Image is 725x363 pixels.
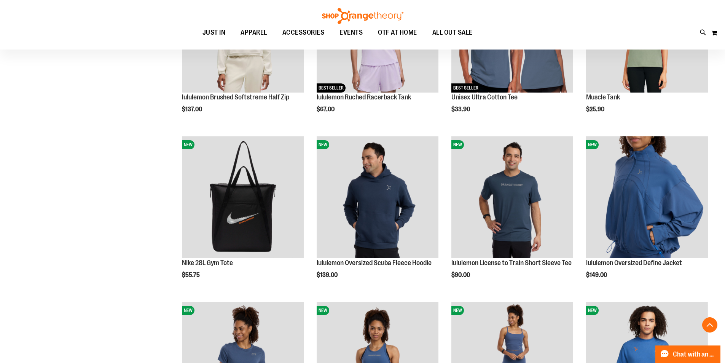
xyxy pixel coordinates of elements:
span: ALL OUT SALE [432,24,473,41]
span: NEW [182,306,194,315]
a: Muscle Tank [586,93,620,101]
span: JUST IN [202,24,226,41]
span: $33.90 [451,106,471,113]
img: lululemon License to Train Short Sleeve Tee [451,136,573,258]
a: lululemon Ruched Racerback Tank [317,93,411,101]
span: $139.00 [317,272,339,278]
span: BEST SELLER [317,83,346,93]
img: Nike 28L Gym Tote [182,136,304,258]
span: $55.75 [182,272,201,278]
span: APPAREL [241,24,267,41]
a: Nike 28L Gym ToteNEW [182,136,304,259]
a: lululemon License to Train Short Sleeve TeeNEW [451,136,573,259]
a: lululemon Brushed Softstreme Half Zip [182,93,289,101]
img: lululemon Oversized Scuba Fleece Hoodie [317,136,438,258]
img: Shop Orangetheory [321,8,405,24]
span: OTF AT HOME [378,24,417,41]
a: lululemon Oversized Define JacketNEW [586,136,708,259]
div: product [313,133,442,298]
img: lululemon Oversized Define Jacket [586,136,708,258]
a: lululemon Oversized Scuba Fleece Hoodie [317,259,432,267]
span: NEW [317,140,329,149]
div: product [582,133,712,298]
span: $90.00 [451,272,471,278]
button: Chat with an Expert [655,345,721,363]
span: $67.00 [317,106,336,113]
span: $149.00 [586,272,608,278]
span: NEW [317,306,329,315]
a: lululemon Oversized Scuba Fleece HoodieNEW [317,136,438,259]
span: $137.00 [182,106,203,113]
button: Back To Top [702,317,717,333]
a: lululemon Oversized Define Jacket [586,259,682,267]
span: $25.90 [586,106,605,113]
span: NEW [182,140,194,149]
div: product [448,133,577,298]
span: EVENTS [339,24,363,41]
span: ACCESSORIES [282,24,325,41]
span: NEW [586,140,599,149]
div: product [178,133,308,298]
span: NEW [451,140,464,149]
a: lululemon License to Train Short Sleeve Tee [451,259,572,267]
span: NEW [451,306,464,315]
span: NEW [586,306,599,315]
a: Nike 28L Gym Tote [182,259,233,267]
span: Chat with an Expert [673,351,716,358]
span: BEST SELLER [451,83,480,93]
a: Unisex Ultra Cotton Tee [451,93,518,101]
